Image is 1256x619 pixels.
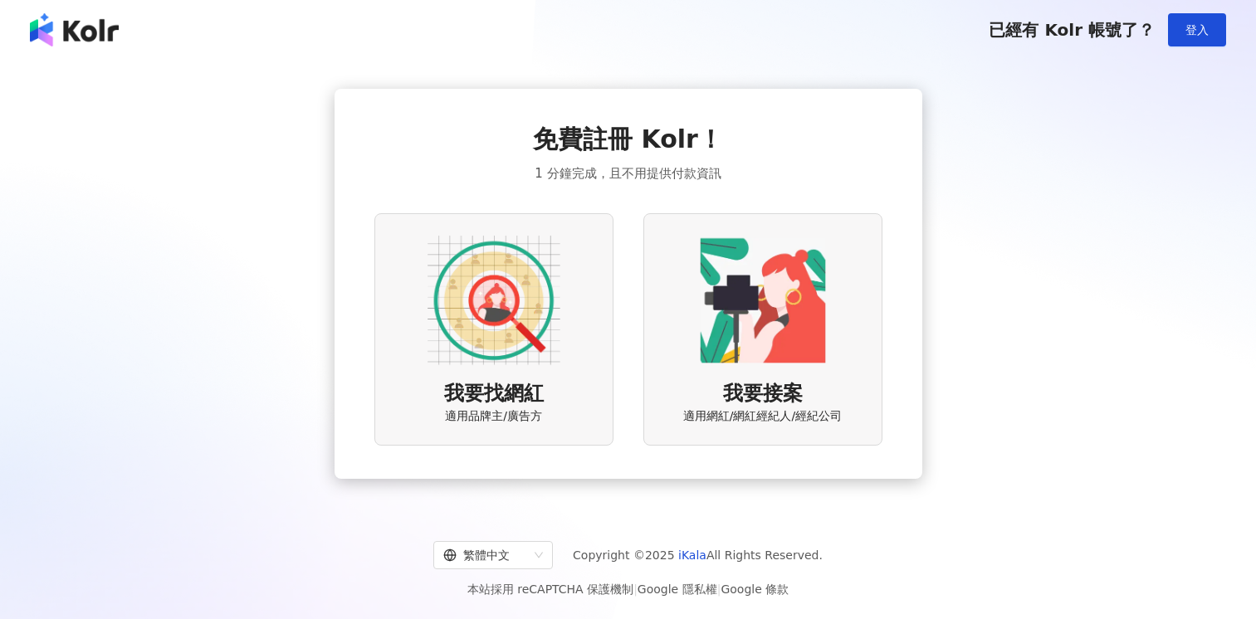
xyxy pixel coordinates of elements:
[717,582,721,596] span: |
[683,408,842,425] span: 適用網紅/網紅經紀人/經紀公司
[721,582,789,596] a: Google 條款
[535,163,721,183] span: 1 分鐘完成，且不用提供付款資訊
[678,548,706,562] a: iKala
[696,234,829,367] img: KOL identity option
[1185,23,1209,37] span: 登入
[573,545,823,565] span: Copyright © 2025 All Rights Reserved.
[723,380,803,408] span: 我要接案
[1168,13,1226,46] button: 登入
[638,582,717,596] a: Google 隱私權
[533,122,723,157] span: 免費註冊 Kolr！
[428,234,560,367] img: AD identity option
[633,582,638,596] span: |
[30,13,119,46] img: logo
[444,380,544,408] span: 我要找網紅
[445,408,542,425] span: 適用品牌主/廣告方
[467,579,789,599] span: 本站採用 reCAPTCHA 保護機制
[443,542,528,568] div: 繁體中文
[989,20,1155,40] span: 已經有 Kolr 帳號了？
